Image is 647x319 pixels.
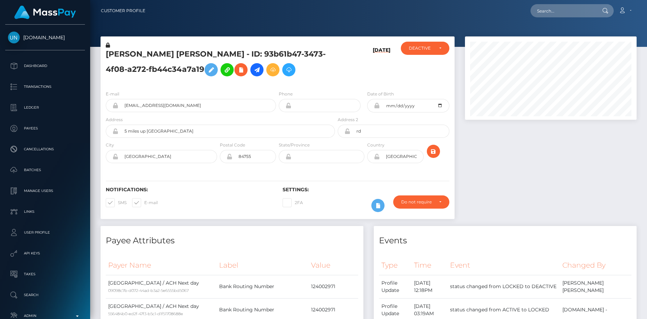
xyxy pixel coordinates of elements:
[379,235,631,247] h4: Events
[106,187,272,193] h6: Notifications:
[448,275,560,298] td: status changed from LOCKED to DEACTIVE
[409,45,433,51] div: DEACTIVE
[367,142,385,148] label: Country
[401,42,449,55] button: DEACTIVE
[5,34,85,41] span: [DOMAIN_NAME]
[367,91,394,97] label: Date of Birth
[412,256,448,275] th: Time
[5,57,85,75] a: Dashboard
[250,63,264,76] a: Initiate Payout
[106,198,127,207] label: SMS
[5,224,85,241] a: User Profile
[5,203,85,220] a: Links
[5,245,85,262] a: API Keys
[393,195,449,209] button: Do not require
[8,82,82,92] p: Transactions
[108,288,189,293] small: 09098c7b-d072-44ad-b3a2-5e6555bd5067
[5,182,85,200] a: Manage Users
[279,91,293,97] label: Phone
[8,61,82,71] p: Dashboard
[309,275,358,298] td: 124002971
[560,256,631,275] th: Changed By
[8,102,82,113] p: Ledger
[5,266,85,283] a: Taxes
[379,256,412,275] th: Type
[8,123,82,134] p: Payees
[132,198,158,207] label: E-mail
[106,91,119,97] label: E-mail
[379,275,412,298] td: Profile Update
[217,256,309,275] th: Label
[106,117,123,123] label: Address
[283,198,303,207] label: 2FA
[5,141,85,158] a: Cancellations
[8,227,82,238] p: User Profile
[8,32,20,43] img: Unlockt.me
[106,142,114,148] label: City
[108,311,183,316] small: 556484b0-ed2f-47f3-b5c1-d1f51708688e
[373,47,390,82] h6: [DATE]
[279,142,310,148] label: State/Province
[101,3,145,18] a: Customer Profile
[5,99,85,116] a: Ledger
[5,78,85,95] a: Transactions
[8,144,82,154] p: Cancellations
[560,275,631,298] td: [PERSON_NAME] [PERSON_NAME]
[106,49,331,80] h5: [PERSON_NAME] [PERSON_NAME] - ID: 93b61b47-3473-4f08-a272-fb44c34a7a19
[8,290,82,300] p: Search
[309,256,358,275] th: Value
[338,117,358,123] label: Address 2
[8,269,82,279] p: Taxes
[106,256,217,275] th: Payer Name
[8,186,82,196] p: Manage Users
[106,275,217,298] td: [GEOGRAPHIC_DATA] / ACH Next day
[106,235,358,247] h4: Payee Attributes
[5,286,85,304] a: Search
[530,4,596,17] input: Search...
[412,275,448,298] td: [DATE] 12:18PM
[8,207,82,217] p: Links
[217,275,309,298] td: Bank Routing Number
[5,120,85,137] a: Payees
[5,161,85,179] a: Batches
[448,256,560,275] th: Event
[8,248,82,259] p: API Keys
[14,6,76,19] img: MassPay Logo
[220,142,245,148] label: Postal Code
[283,187,449,193] h6: Settings:
[401,199,433,205] div: Do not require
[8,165,82,175] p: Batches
